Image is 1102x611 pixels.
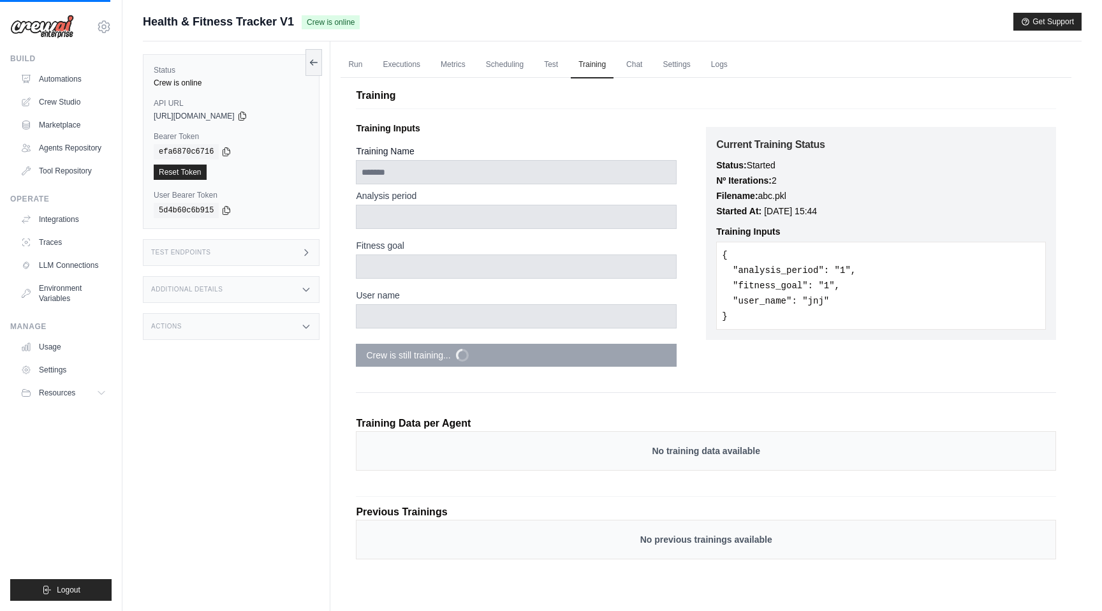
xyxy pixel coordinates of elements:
strong: Started At: [716,206,761,216]
h3: Additional Details [151,286,223,293]
a: Usage [15,337,112,357]
label: API URL [154,98,309,108]
label: User name [356,289,677,302]
a: Agents Repository [15,138,112,158]
a: Crew Studio [15,92,112,112]
p: No training data available [369,445,1043,457]
img: Logo [10,15,74,39]
a: LLM Connections [15,255,112,276]
p: Started [716,158,1046,173]
h3: Test Endpoints [151,249,211,256]
p: 2 [716,173,1046,188]
span: Logout [57,585,80,595]
code: efa6870c6716 [154,144,219,159]
button: Logout [10,579,112,601]
label: Analysis period [356,189,677,202]
a: Integrations [15,209,112,230]
div: Operate [10,194,112,204]
p: Previous Trainings [356,504,1056,520]
p: Training Inputs [356,122,706,135]
span: Resources [39,388,75,398]
code: 5d4b60c6b915 [154,203,219,218]
label: Bearer Token [154,131,309,142]
a: Scheduling [478,52,531,78]
p: abc.pkl [716,188,1046,203]
strong: Nº Iterations: [716,175,772,186]
p: No previous trainings available [369,533,1043,546]
a: Chat [619,52,650,78]
time: September 19, 2025 at 15:44 IST [764,206,817,216]
button: Get Support [1013,13,1082,31]
a: Traces [15,232,112,253]
iframe: Chat Widget [1038,550,1102,611]
div: Manage [10,321,112,332]
label: User Bearer Token [154,190,309,200]
label: Status [154,65,309,75]
a: Environment Variables [15,278,112,309]
pre: { "analysis_period": "1", "fitness_goal": "1", "user_name": "jnj" } [716,242,1046,330]
a: Executions [375,52,428,78]
a: Tool Repository [15,161,112,181]
h3: Current Training Status [716,137,1046,152]
div: Crew is online [154,78,309,88]
button: Crew is still training... [356,344,677,367]
a: Reset Token [154,165,207,180]
p: Training [356,88,1056,103]
a: Settings [15,360,112,380]
label: Fitness goal [356,239,677,252]
a: Marketplace [15,115,112,135]
a: Logs [703,52,735,78]
button: Resources [15,383,112,403]
p: Training Data per Agent [356,416,471,431]
a: Settings [655,52,698,78]
strong: Training Inputs [716,226,780,237]
a: Automations [15,69,112,89]
strong: Status: [716,160,746,170]
span: Crew is online [302,15,360,29]
label: Training Name [356,145,677,158]
a: Metrics [433,52,473,78]
a: Run [341,52,370,78]
span: [URL][DOMAIN_NAME] [154,111,235,121]
span: Health & Fitness Tracker V1 [143,13,294,31]
a: Training [571,52,613,78]
div: Build [10,54,112,64]
strong: Filename: [716,191,758,201]
a: Test [536,52,566,78]
h3: Actions [151,323,182,330]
